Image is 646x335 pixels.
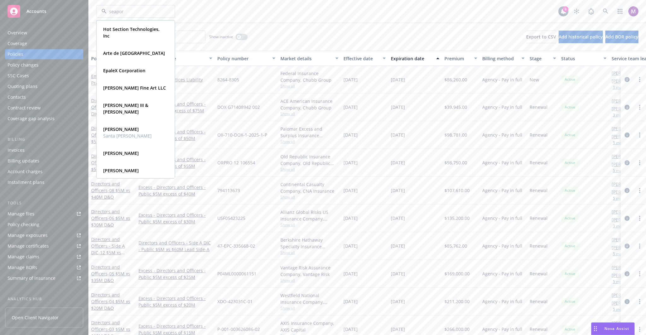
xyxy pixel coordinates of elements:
[628,6,638,16] img: photo
[444,132,467,138] span: $98,781.00
[636,326,643,333] a: more
[614,5,626,18] a: Switch app
[280,264,338,278] div: Vantage Risk Assurance Company, Vantage Risk
[613,224,625,228] button: 3 more
[5,92,83,102] a: Contacts
[91,271,130,283] span: - 05 $5M xs $35M D&O
[444,104,467,110] span: $39,945.00
[5,273,83,283] a: Summary of insurance
[564,299,576,304] span: Active
[613,169,625,173] button: 5 more
[530,326,548,332] span: Renewal
[91,209,130,228] a: Directors and Officers
[344,187,358,194] span: [DATE]
[217,270,256,277] span: P04ML0000061151
[613,252,625,256] button: 5 more
[103,102,148,115] strong: [PERSON_NAME] III & [PERSON_NAME]
[8,209,34,219] div: Manage files
[613,197,625,200] button: 5 more
[8,49,23,59] div: Policies
[613,280,625,284] button: 5 more
[8,273,56,283] div: Summary of insurance
[12,314,59,321] span: Open Client Navigator
[564,188,576,193] span: Active
[103,167,139,173] strong: [PERSON_NAME]
[8,220,39,230] div: Policy checking
[623,131,631,139] a: circleInformation
[564,326,576,332] span: Active
[8,60,38,70] div: Policy changes
[530,55,549,62] div: Stage
[482,76,522,83] span: Agency - Pay in full
[604,326,629,331] span: Nova Assist
[564,271,576,277] span: Active
[623,242,631,250] a: circleInformation
[344,104,358,110] span: [DATE]
[482,187,522,194] span: Agency - Pay in full
[444,76,467,83] span: $86,260.00
[530,159,548,166] span: Renewal
[444,243,467,249] span: $85,762.00
[217,132,267,138] span: OII-710-DOX-1-2025-1-P
[391,55,432,62] div: Expiration date
[636,298,643,305] a: more
[280,126,338,139] div: Palomar Excess and Surplus Insurance Company, Palomar, CRC Group
[599,5,612,18] a: Search
[482,104,522,110] span: Agency - Pay in full
[482,270,522,277] span: Agency - Pay in full
[91,236,126,262] a: Directors and Officers - Side A DIC
[8,28,27,38] div: Overview
[530,104,548,110] span: Renewal
[344,270,358,277] span: [DATE]
[444,159,467,166] span: $98,750.00
[530,298,548,305] span: Renewal
[530,270,548,277] span: Renewal
[8,252,39,262] div: Manage claims
[341,51,388,66] button: Effective date
[530,215,548,221] span: Renewal
[527,51,559,66] button: Stage
[442,51,480,66] button: Premium
[91,187,130,200] span: - 08 $5M xs $40M D&O
[5,200,83,206] div: Tools
[138,156,212,169] a: Excess - Directors and Officers - Public $5M excess of $55M
[138,267,212,280] a: Excess - Directors and Officers - Public $5M excess of $25M
[636,76,643,83] a: more
[280,305,338,311] span: Show all
[5,209,83,219] a: Manage files
[280,70,338,83] div: Federal Insurance Company, Chubb Group
[5,28,83,38] a: Overview
[8,156,39,166] div: Billing updates
[215,51,278,66] button: Policy number
[209,34,233,39] span: Show inactive
[5,3,83,20] a: Accounts
[636,270,643,278] a: more
[91,181,130,200] a: Directors and Officers
[138,184,212,197] a: Excess - Directors and Officers - Public $5M excess of $40M
[482,55,518,62] div: Billing method
[526,34,556,40] span: Export to CSV
[103,26,160,39] strong: Hot Section Technologies, Inc
[344,243,358,249] span: [DATE]
[217,243,255,249] span: 47-EPC-335668-02
[444,187,470,194] span: $107,610.00
[280,139,338,144] span: Show all
[5,103,83,113] a: Contract review
[5,230,83,240] a: Manage exposures
[482,298,522,305] span: Agency - Pay in full
[391,132,405,138] span: [DATE]
[91,298,130,311] span: - 04 $5M xs $20M D&O
[613,141,625,145] button: 5 more
[8,177,44,187] div: Installment plans
[103,85,166,91] strong: [PERSON_NAME] Fine Art LLC
[103,50,165,56] strong: Arte de [GEOGRAPHIC_DATA]
[8,38,27,49] div: Coverage
[5,49,83,59] a: Policies
[563,6,568,12] div: 6
[217,76,239,83] span: 8264-8305
[564,160,576,166] span: Active
[8,167,43,177] div: Account charges
[388,51,442,66] button: Expiration date
[103,132,152,139] span: Santa [PERSON_NAME]
[391,270,405,277] span: [DATE]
